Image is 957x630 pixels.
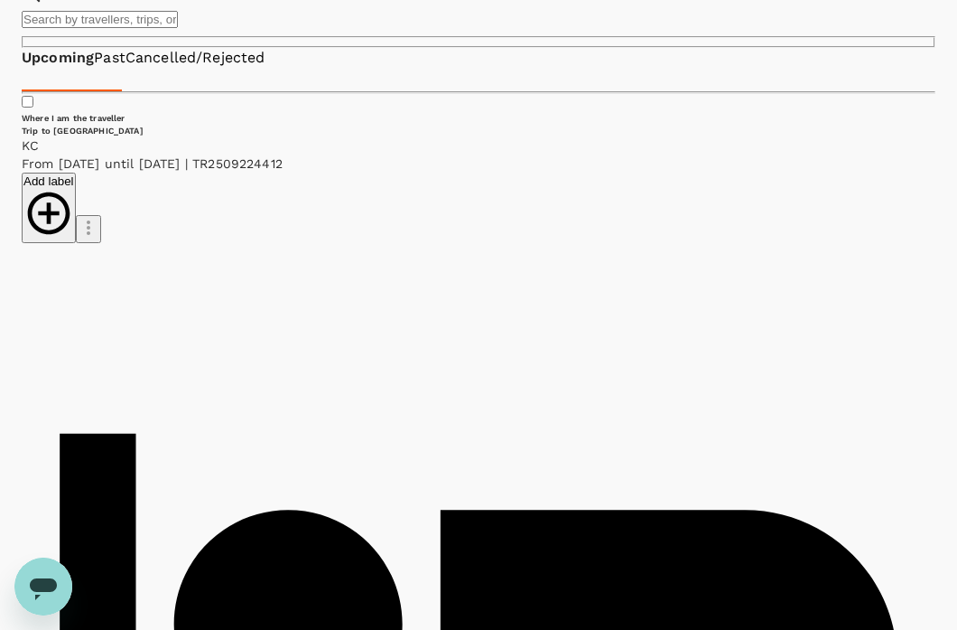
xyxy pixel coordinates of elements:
[22,48,94,69] a: Upcoming
[22,11,178,28] input: Search by travellers, trips, or destination, label, team
[185,156,188,171] span: |
[22,96,33,108] input: Where I am the traveller
[22,173,76,243] button: Add label
[22,155,935,173] p: From [DATE] until [DATE] TR2509224412
[22,125,935,136] h6: Trip to [GEOGRAPHIC_DATA]
[94,48,125,69] a: Past
[14,558,72,616] iframe: Button to launch messaging window
[125,48,265,69] a: Cancelled/Rejected
[22,136,935,155] p: KC
[22,112,935,124] h6: Where I am the traveller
